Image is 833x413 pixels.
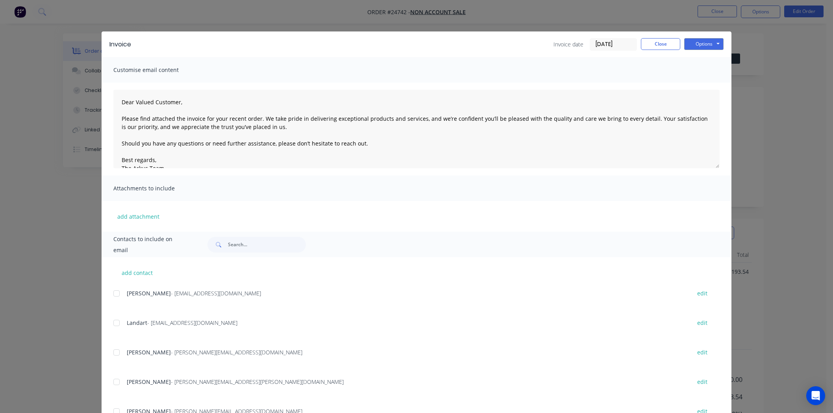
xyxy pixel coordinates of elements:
button: Close [641,38,680,50]
span: Invoice date [553,40,583,48]
span: [PERSON_NAME] [127,289,171,297]
button: Options [684,38,724,50]
span: - [EMAIL_ADDRESS][DOMAIN_NAME] [147,319,237,326]
button: edit [692,288,712,299]
span: - [PERSON_NAME][EMAIL_ADDRESS][DOMAIN_NAME] [171,348,302,356]
div: Invoice [109,40,131,49]
input: Search... [228,237,306,253]
span: Attachments to include [113,183,200,194]
span: Contacts to include on email [113,234,188,256]
span: - [PERSON_NAME][EMAIL_ADDRESS][PERSON_NAME][DOMAIN_NAME] [171,378,344,385]
button: edit [692,317,712,328]
button: edit [692,347,712,358]
button: add attachment [113,210,163,222]
button: edit [692,376,712,387]
div: Open Intercom Messenger [806,386,825,405]
span: Customise email content [113,65,200,76]
span: [PERSON_NAME] [127,378,171,385]
span: Landart [127,319,147,326]
span: - [EMAIL_ADDRESS][DOMAIN_NAME] [171,289,261,297]
span: [PERSON_NAME] [127,348,171,356]
textarea: Dear Valued Customer, Please find attached the invoice for your recent order. We take pride in de... [113,90,720,168]
button: add contact [113,267,161,278]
